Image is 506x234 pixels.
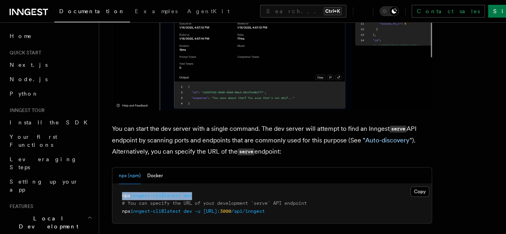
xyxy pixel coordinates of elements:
a: Next.js [6,58,94,72]
span: inngest-cli@latest [130,208,181,214]
span: Your first Functions [10,134,57,148]
button: npx (npm) [119,168,141,184]
span: Next.js [10,62,48,68]
code: serve [390,126,406,132]
span: [URL]: [203,208,220,214]
span: # You can specify the URL of your development `serve` API endpoint [122,200,307,206]
button: Copy [410,186,429,197]
span: dev [184,208,192,214]
button: Search...Ctrl+K [260,5,346,18]
a: Your first Functions [6,130,94,152]
span: -u [195,208,200,214]
span: dev [184,193,192,198]
span: inngest-cli@latest [130,193,181,198]
span: npx [122,193,130,198]
span: Quick start [6,50,41,56]
span: Python [10,90,39,97]
span: Local Development [6,214,87,230]
a: Documentation [54,2,130,22]
span: Setting up your app [10,178,78,193]
span: npx [122,208,130,214]
button: Local Development [6,211,94,234]
span: Examples [135,8,178,14]
a: Setting up your app [6,174,94,197]
button: Toggle dark mode [380,6,399,16]
span: Node.js [10,76,48,82]
a: Contact sales [412,5,485,18]
span: Inngest tour [6,107,45,114]
a: AgentKit [182,2,234,22]
span: Leveraging Steps [10,156,77,170]
span: Install the SDK [10,119,92,126]
span: Home [10,32,32,40]
p: You can start the dev server with a single command. The dev server will attempt to find an Innges... [112,123,432,158]
a: Python [6,86,94,101]
span: Features [6,203,33,210]
a: Install the SDK [6,115,94,130]
a: Examples [130,2,182,22]
button: Docker [147,168,163,184]
kbd: Ctrl+K [324,7,342,15]
code: serve [238,148,254,155]
span: Documentation [59,8,125,14]
span: AgentKit [187,8,230,14]
a: Home [6,29,94,43]
span: 3000 [220,208,231,214]
a: Node.js [6,72,94,86]
span: /api/inngest [231,208,265,214]
a: Auto-discovery [365,136,410,144]
a: Leveraging Steps [6,152,94,174]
